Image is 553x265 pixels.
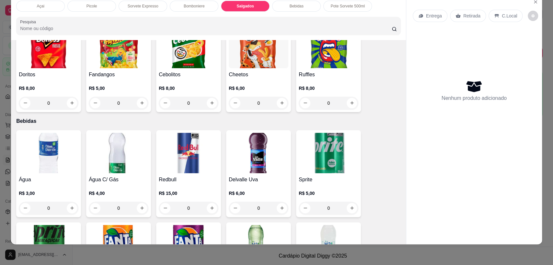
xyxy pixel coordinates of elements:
p: Bomboniere [184,4,205,9]
button: decrease-product-quantity [230,98,240,108]
h4: Fandangos [89,71,148,79]
p: R$ 6,00 [229,190,288,196]
img: product-image [19,133,78,173]
button: decrease-product-quantity [90,203,100,213]
p: R$ 5,00 [299,190,358,196]
p: R$ 15,00 [159,190,218,196]
p: R$ 5,00 [89,85,148,91]
img: product-image [19,28,78,68]
button: increase-product-quantity [277,98,287,108]
img: product-image [159,28,218,68]
button: increase-product-quantity [137,203,147,213]
h4: Água [19,176,78,184]
img: product-image [299,133,358,173]
p: R$ 8,00 [299,85,358,91]
p: Entrega [426,13,442,19]
img: product-image [89,28,148,68]
button: increase-product-quantity [67,98,77,108]
p: C.Local [502,13,517,19]
button: increase-product-quantity [207,203,217,213]
img: product-image [229,133,288,173]
button: decrease-product-quantity [230,203,240,213]
h4: Doritos [19,71,78,79]
button: decrease-product-quantity [90,98,100,108]
button: decrease-product-quantity [20,203,30,213]
p: Nenhum produto adicionado [442,94,507,102]
h4: Redbull [159,176,218,184]
p: Bebidas [16,117,401,125]
button: increase-product-quantity [347,203,357,213]
h4: Sprite [299,176,358,184]
button: increase-product-quantity [67,203,77,213]
button: decrease-product-quantity [160,203,170,213]
h4: Ruffles [299,71,358,79]
button: increase-product-quantity [347,98,357,108]
p: Sorvete Expresso [128,4,158,9]
img: product-image [159,133,218,173]
input: Pesquisa [20,25,392,32]
h4: Cheetos [229,71,288,79]
p: Salgados [236,4,254,9]
button: decrease-product-quantity [300,203,310,213]
p: Pote Sorvete 500ml [330,4,364,9]
p: R$ 8,00 [159,85,218,91]
p: R$ 6,00 [229,85,288,91]
button: decrease-product-quantity [528,11,538,21]
button: increase-product-quantity [277,203,287,213]
h4: Cebolitos [159,71,218,79]
p: R$ 8,00 [19,85,78,91]
label: Pesquisa [20,19,38,25]
button: decrease-product-quantity [20,98,30,108]
h4: Delvalle Uva [229,176,288,184]
button: decrease-product-quantity [160,98,170,108]
img: product-image [299,28,358,68]
p: Bebidas [289,4,303,9]
img: product-image [229,28,288,68]
p: R$ 4,00 [89,190,148,196]
p: Retirada [463,13,480,19]
button: decrease-product-quantity [300,98,310,108]
p: Picole [86,4,97,9]
button: increase-product-quantity [137,98,147,108]
p: Açai [37,4,44,9]
img: product-image [89,133,148,173]
p: R$ 3,00 [19,190,78,196]
button: increase-product-quantity [207,98,217,108]
h4: Água C/ Gás [89,176,148,184]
